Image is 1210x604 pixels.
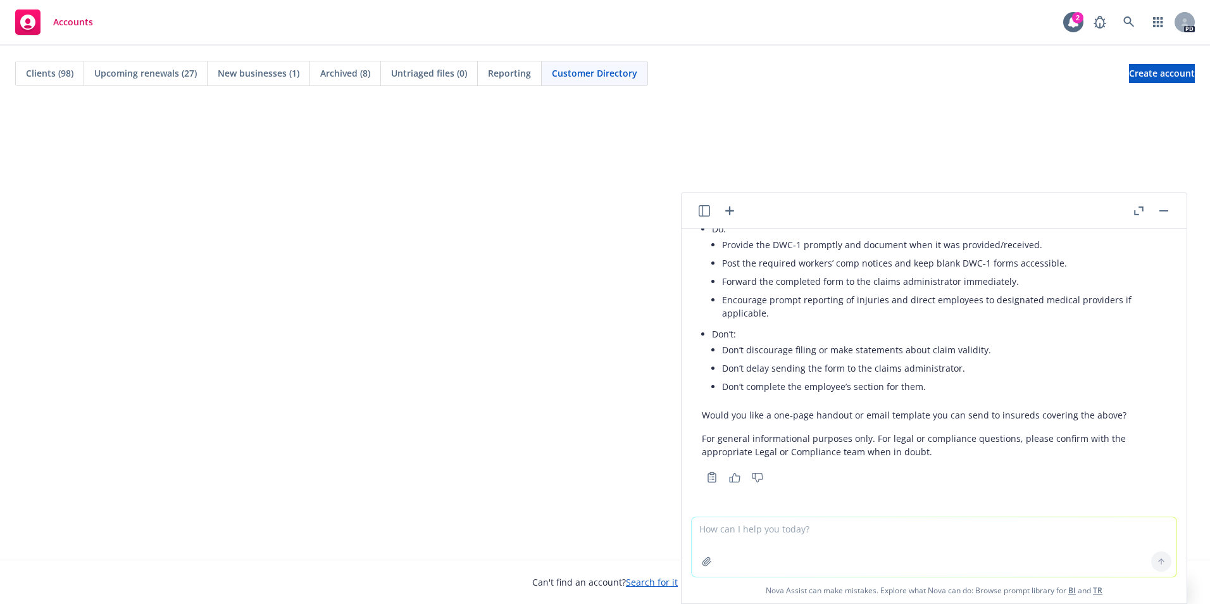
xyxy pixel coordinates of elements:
[626,576,678,588] a: Search for it
[712,220,1166,325] li: Do:
[10,4,98,40] a: Accounts
[1087,9,1113,35] a: Report a Bug
[1093,585,1102,596] a: TR
[552,66,637,80] span: Customer Directory
[13,114,1197,547] iframe: Hex Dashboard 1
[722,272,1166,291] li: Forward the completed form to the claims administrator immediately.
[1129,61,1195,85] span: Create account
[722,359,1166,377] li: Don’t delay sending the form to the claims administrator.
[722,377,1166,396] li: Don’t complete the employee’s section for them.
[1068,585,1076,596] a: BI
[687,577,1182,603] span: Nova Assist can make mistakes. Explore what Nova can do: Browse prompt library for and
[747,469,768,486] button: Thumbs down
[722,341,1166,359] li: Don’t discourage filing or make statements about claim validity.
[94,66,197,80] span: Upcoming renewals (27)
[1145,9,1171,35] a: Switch app
[722,254,1166,272] li: Post the required workers’ comp notices and keep blank DWC‑1 forms accessible.
[1072,12,1083,23] div: 2
[488,66,531,80] span: Reporting
[532,576,678,589] span: Can't find an account?
[26,66,73,80] span: Clients (98)
[702,432,1166,458] p: For general informational purposes only. For legal or compliance questions, please confirm with t...
[218,66,299,80] span: New businesses (1)
[712,325,1166,398] li: Don’t:
[702,408,1166,422] p: Would you like a one‑page handout or email template you can send to insureds covering the above?
[1129,64,1195,83] a: Create account
[722,236,1166,254] li: Provide the DWC‑1 promptly and document when it was provided/received.
[391,66,467,80] span: Untriaged files (0)
[53,17,93,27] span: Accounts
[320,66,370,80] span: Archived (8)
[1116,9,1142,35] a: Search
[706,472,718,483] svg: Copy to clipboard
[722,291,1166,322] li: Encourage prompt reporting of injuries and direct employees to designated medical providers if ap...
